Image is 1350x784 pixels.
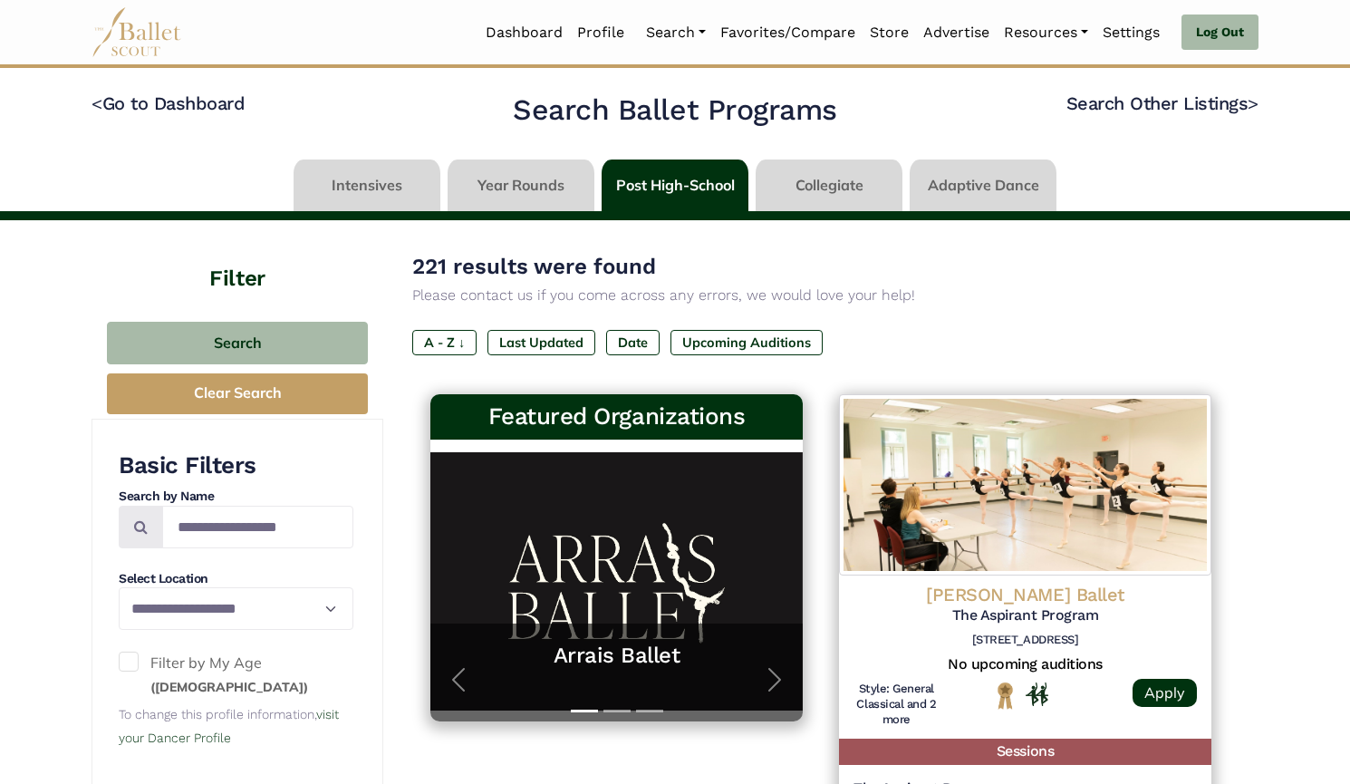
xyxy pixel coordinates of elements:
h2: Search Ballet Programs [513,92,836,130]
p: Please contact us if you come across any errors, we would love your help! [412,284,1229,307]
a: <Go to Dashboard [92,92,245,114]
code: > [1248,92,1258,114]
li: Collegiate [752,160,906,211]
h6: [STREET_ADDRESS] [853,633,1197,648]
input: Search by names... [162,506,353,548]
a: Resources [997,14,1095,52]
img: Logo [839,394,1211,576]
a: Settings [1095,14,1167,52]
a: Profile [570,14,632,52]
a: Advertise [916,14,997,52]
h5: The Aspirant Program [853,606,1197,625]
code: < [92,92,102,114]
label: Last Updated [487,330,595,355]
button: Slide 1 [571,701,598,721]
label: Upcoming Auditions [670,330,823,355]
a: Apply [1133,679,1197,707]
img: National [994,682,1017,710]
li: Intensives [290,160,444,211]
h4: Filter [92,220,383,295]
h4: [PERSON_NAME] Ballet [853,583,1197,606]
label: Filter by My Age [119,652,353,698]
label: Date [606,330,660,355]
a: Favorites/Compare [713,14,863,52]
small: ([DEMOGRAPHIC_DATA]) [150,679,308,695]
a: Dashboard [478,14,570,52]
a: Log Out [1181,15,1258,51]
a: Search [639,14,713,52]
h6: Style: General Classical and 2 more [853,682,940,728]
h3: Basic Filters [119,450,353,481]
a: visit your Dancer Profile [119,707,339,745]
button: Clear Search [107,373,368,414]
img: In Person [1026,682,1048,706]
label: A - Z ↓ [412,330,477,355]
li: Post High-School [598,160,752,211]
button: Slide 3 [636,701,663,721]
a: Search Other Listings> [1066,92,1258,114]
a: Arrais Ballet [448,642,785,670]
small: To change this profile information, [119,707,339,745]
h5: No upcoming auditions [853,655,1197,674]
button: Search [107,322,368,364]
h4: Search by Name [119,488,353,506]
li: Year Rounds [444,160,598,211]
h5: Sessions [839,739,1211,765]
h3: Featured Organizations [445,402,788,432]
a: Store [863,14,916,52]
li: Adaptive Dance [906,160,1060,211]
button: Slide 2 [603,701,631,721]
span: 221 results were found [412,254,656,279]
h4: Select Location [119,570,353,588]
